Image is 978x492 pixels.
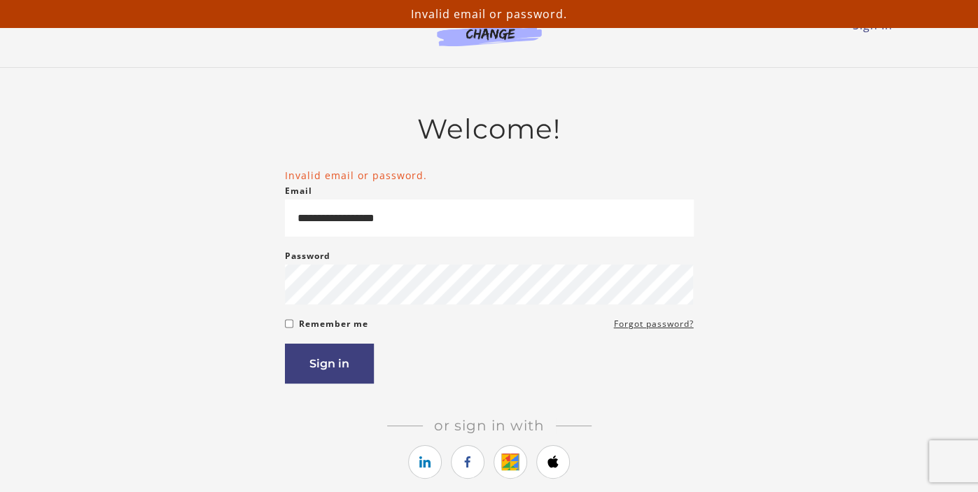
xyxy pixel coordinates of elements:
[423,417,556,434] span: Or sign in with
[285,183,312,199] label: Email
[285,168,694,183] li: Invalid email or password.
[451,445,484,479] a: https://courses.thinkific.com/users/auth/facebook?ss%5Breferral%5D=&ss%5Buser_return_to%5D=&ss%5B...
[494,445,527,479] a: https://courses.thinkific.com/users/auth/google?ss%5Breferral%5D=&ss%5Buser_return_to%5D=&ss%5Bvi...
[422,14,557,46] img: Agents of Change Logo
[6,6,972,22] p: Invalid email or password.
[408,445,442,479] a: https://courses.thinkific.com/users/auth/linkedin?ss%5Breferral%5D=&ss%5Buser_return_to%5D=&ss%5B...
[614,316,694,332] a: Forgot password?
[285,248,330,265] label: Password
[299,316,368,332] label: Remember me
[285,344,374,384] button: Sign in
[285,113,694,146] h2: Welcome!
[536,445,570,479] a: https://courses.thinkific.com/users/auth/apple?ss%5Breferral%5D=&ss%5Buser_return_to%5D=&ss%5Bvis...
